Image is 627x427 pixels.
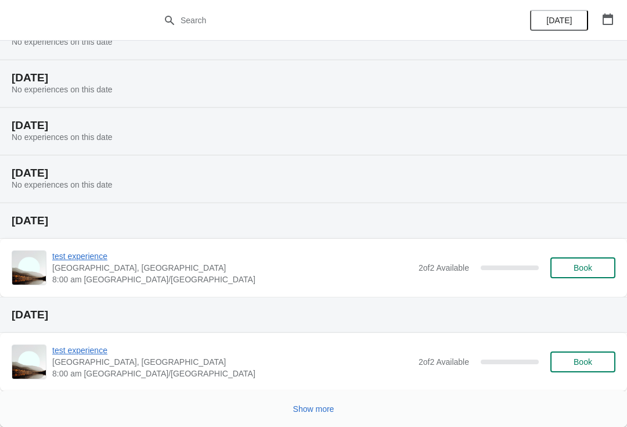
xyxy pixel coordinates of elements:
h2: [DATE] [12,72,615,84]
span: 2 of 2 Available [419,263,469,272]
span: No experiences on this date [12,180,113,189]
button: Show more [289,399,339,419]
button: [DATE] [530,10,588,31]
span: 8:00 am [GEOGRAPHIC_DATA]/[GEOGRAPHIC_DATA] [52,368,413,379]
span: Book [574,357,592,367]
span: 8:00 am [GEOGRAPHIC_DATA]/[GEOGRAPHIC_DATA] [52,274,413,285]
span: [DATE] [546,16,572,25]
button: Book [550,257,615,278]
h2: [DATE] [12,120,615,131]
img: test experience | Heronswood Gardens & Nursery, Latrobe Parade, Dromana VIC, Australia | 8:00 am ... [12,251,46,285]
button: Book [550,351,615,372]
span: Book [574,263,592,272]
img: test experience | Heronswood Gardens & Nursery, Latrobe Parade, Dromana VIC, Australia | 8:00 am ... [12,345,46,379]
span: test experience [52,250,413,262]
span: No experiences on this date [12,132,113,142]
span: Show more [293,404,334,414]
span: No experiences on this date [12,85,113,94]
span: [GEOGRAPHIC_DATA], [GEOGRAPHIC_DATA] [52,262,413,274]
span: 2 of 2 Available [419,357,469,367]
h2: [DATE] [12,309,615,321]
h2: [DATE] [12,167,615,179]
span: [GEOGRAPHIC_DATA], [GEOGRAPHIC_DATA] [52,356,413,368]
input: Search [180,10,470,31]
h2: [DATE] [12,215,615,227]
span: test experience [52,345,413,356]
span: No experiences on this date [12,37,113,46]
